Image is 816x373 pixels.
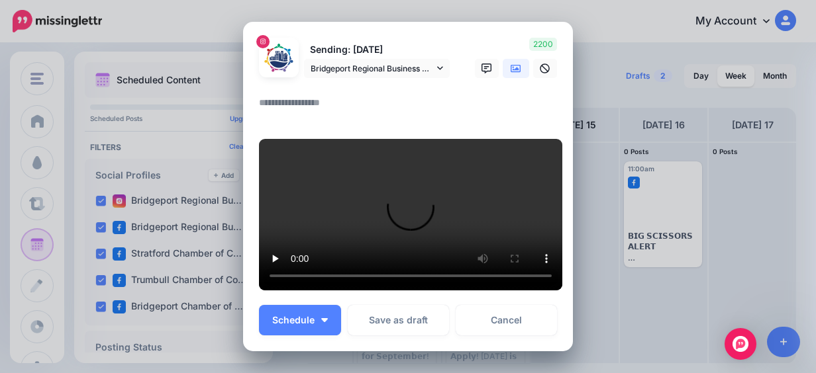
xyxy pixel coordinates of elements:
span: Schedule [272,315,315,325]
span: 2200 [529,38,557,51]
a: Cancel [456,305,557,335]
button: Schedule [259,305,341,335]
p: Sending: [DATE] [304,42,450,58]
button: Save as draft [348,305,449,335]
img: 81766834_3026168757394936_2111945340541206528_n-bsa150349.jpg [263,42,295,73]
img: arrow-down-white.png [321,318,328,322]
div: Open Intercom Messenger [725,328,756,360]
span: Bridgeport Regional Business Council account [311,62,434,75]
a: Bridgeport Regional Business Council account [304,59,450,78]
